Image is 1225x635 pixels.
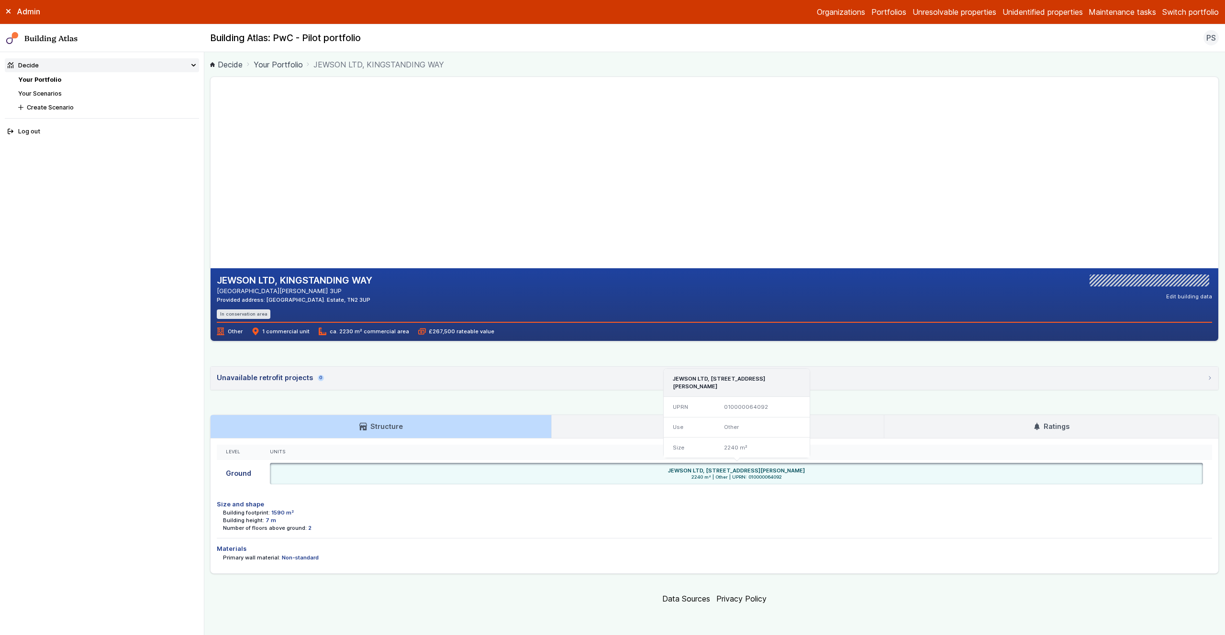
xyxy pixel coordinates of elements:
[552,415,884,438] a: Energy
[1089,6,1156,18] a: Maintenance tasks
[817,6,865,18] a: Organizations
[313,59,444,70] span: JEWSON LTD, KINGSTANDING WAY
[884,415,1218,438] a: Ratings
[359,421,402,432] h3: Structure
[252,328,310,335] span: 1 commercial unit
[217,296,372,304] div: Provided address: [GEOGRAPHIC_DATA]. Estate, TN2 3UP
[254,59,303,70] a: Your Portfolio
[716,594,767,603] a: Privacy Policy
[15,100,199,114] button: Create Scenario
[308,524,312,532] dd: 2
[217,460,260,488] div: Ground
[5,125,199,139] button: Log out
[226,449,251,455] div: Level
[8,61,39,70] div: Decide
[270,449,1203,455] div: Units
[217,544,1212,553] h4: Materials
[223,554,280,561] dt: Primary wall material:
[217,286,372,296] address: [GEOGRAPHIC_DATA][PERSON_NAME] 3UP
[273,474,1200,481] span: 2240 m² | Other | UPRN: 010000064092
[1162,6,1219,18] button: Switch portfolio
[18,90,62,97] a: Your Scenarios
[211,367,1218,390] summary: Unavailable retrofit projects0
[1166,293,1212,300] button: Edit building data
[210,59,243,70] a: Decide
[871,6,906,18] a: Portfolios
[662,594,710,603] a: Data Sources
[223,509,270,516] dt: Building footprint:
[418,328,494,335] span: £267,500 rateable value
[18,76,61,83] a: Your Portfolio
[282,554,319,561] dd: Non-standard
[217,500,1212,509] h4: Size and shape
[223,524,307,532] dt: Number of floors above ground:
[5,58,199,72] summary: Decide
[913,6,996,18] a: Unresolvable properties
[217,274,372,287] h2: JEWSON LTD, KINGSTANDING WAY
[318,375,324,381] span: 0
[6,32,19,44] img: main-0bbd2752.svg
[217,309,270,318] li: In conservation area
[1203,30,1219,45] button: PS
[210,32,361,44] h2: Building Atlas: PwC - Pilot portfolio
[1206,32,1216,44] span: PS
[211,415,551,438] a: Structure
[1033,421,1069,432] h3: Ratings
[668,467,805,474] h6: JEWSON LTD, [STREET_ADDRESS][PERSON_NAME]
[266,516,276,524] dd: 7 m
[223,516,264,524] dt: Building height:
[1002,6,1083,18] a: Unidentified properties
[217,372,324,383] div: Unavailable retrofit projects
[319,328,409,335] span: ca. 2230 m² commercial area
[217,328,242,335] span: Other
[271,509,294,516] dd: 1590 m²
